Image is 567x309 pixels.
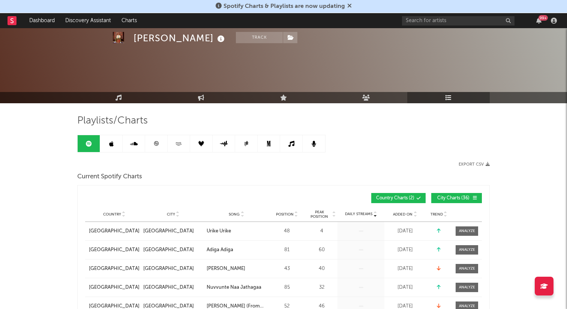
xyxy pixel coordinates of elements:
div: [DATE] [386,228,424,235]
button: 99+ [536,18,541,24]
div: [GEOGRAPHIC_DATA] [143,228,194,235]
div: 43 [270,265,304,273]
div: 99 + [538,15,548,21]
input: Search for artists [402,16,514,26]
a: [GEOGRAPHIC_DATA] [143,246,203,254]
a: [GEOGRAPHIC_DATA] [143,228,203,235]
div: 4 [307,228,336,235]
a: [GEOGRAPHIC_DATA] [89,284,139,291]
div: [DATE] [386,246,424,254]
span: Daily Streams [345,211,372,217]
a: [GEOGRAPHIC_DATA] [89,265,139,273]
span: Dismiss [347,3,352,9]
div: Nuvvunte Naa Jathagaa [207,284,261,291]
a: [GEOGRAPHIC_DATA] [89,228,139,235]
button: City Charts(36) [431,193,482,203]
a: Adiga Adiga [207,246,266,254]
span: Song [229,212,240,217]
div: 48 [270,228,304,235]
div: Urike Urike [207,228,231,235]
a: [GEOGRAPHIC_DATA] [89,246,139,254]
button: Country Charts(2) [371,193,426,203]
a: [GEOGRAPHIC_DATA] [143,265,203,273]
a: Urike Urike [207,228,266,235]
span: Added On [393,212,412,217]
div: 81 [270,246,304,254]
button: Track [236,32,283,43]
a: Discovery Assistant [60,13,116,28]
span: Trend [430,212,443,217]
span: Playlists/Charts [77,116,148,125]
div: Adiga Adiga [207,246,233,254]
div: [GEOGRAPHIC_DATA] [143,246,194,254]
span: Peak Position [307,210,331,219]
span: Spotify Charts & Playlists are now updating [223,3,345,9]
span: City Charts ( 36 ) [436,196,471,200]
div: 60 [307,246,336,254]
a: Nuvvunte Naa Jathagaa [207,284,266,291]
div: [DATE] [386,265,424,273]
div: 40 [307,265,336,273]
a: [GEOGRAPHIC_DATA] [143,284,203,291]
span: Country [103,212,121,217]
a: [PERSON_NAME] [207,265,266,273]
span: City [167,212,175,217]
button: Export CSV [459,162,490,167]
a: Charts [116,13,142,28]
div: 32 [307,284,336,291]
a: Dashboard [24,13,60,28]
div: [PERSON_NAME] [207,265,245,273]
div: [GEOGRAPHIC_DATA] [143,265,194,273]
div: [GEOGRAPHIC_DATA] [143,284,194,291]
div: [DATE] [386,284,424,291]
div: 85 [270,284,304,291]
span: Position [276,212,294,217]
span: Current Spotify Charts [77,172,142,181]
div: [PERSON_NAME] [133,32,226,44]
span: Country Charts ( 2 ) [376,196,414,200]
